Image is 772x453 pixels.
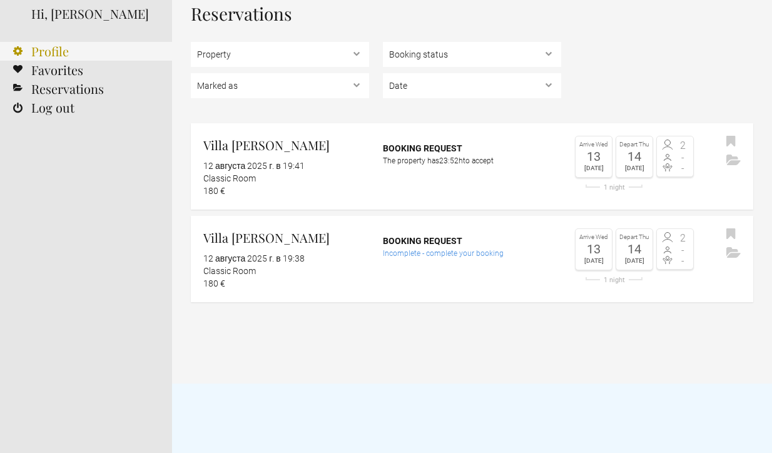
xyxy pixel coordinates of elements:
[675,245,690,255] span: -
[575,184,653,191] div: 1 night
[383,73,561,98] select: ,
[191,216,753,302] a: Villa [PERSON_NAME] 12 августа 2025 г. в 19:38 Classic Room 180 € Booking request Incomplete - co...
[383,155,561,167] div: The property has to accept
[203,253,305,263] flynt-date-display: 12 августа 2025 г. в 19:38
[191,123,753,210] a: Villa [PERSON_NAME] 12 августа 2025 г. в 19:41 Classic Room 180 € Booking request The property ha...
[203,172,369,185] div: Classic Room
[579,163,609,174] div: [DATE]
[675,256,690,266] span: -
[439,156,463,165] flynt-countdown: 23:52h
[619,243,649,255] div: 14
[579,243,609,255] div: 13
[579,150,609,163] div: 13
[203,278,225,288] flynt-currency: 180 €
[675,163,690,173] span: -
[203,186,225,196] flynt-currency: 180 €
[383,247,561,260] div: Incomplete - complete your booking
[203,136,369,155] h2: Villa [PERSON_NAME]
[579,140,609,150] div: Arrive Wed
[383,235,561,247] div: Booking request
[675,153,690,163] span: -
[723,225,739,244] button: Bookmark
[723,244,744,263] button: Archive
[619,232,649,243] div: Depart Thu
[675,141,690,151] span: 2
[203,161,305,171] flynt-date-display: 12 августа 2025 г. в 19:41
[203,228,369,247] h2: Villa [PERSON_NAME]
[579,255,609,267] div: [DATE]
[191,73,369,98] select: , , ,
[575,277,653,283] div: 1 night
[203,265,369,277] div: Classic Room
[383,142,561,155] div: Booking request
[675,233,690,243] span: 2
[31,4,153,23] div: Hi, [PERSON_NAME]
[579,232,609,243] div: Arrive Wed
[619,255,649,267] div: [DATE]
[723,151,744,170] button: Archive
[619,163,649,174] div: [DATE]
[619,150,649,163] div: 14
[619,140,649,150] div: Depart Thu
[191,4,753,23] h1: Reservations
[383,42,561,67] select: , ,
[723,133,739,151] button: Bookmark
